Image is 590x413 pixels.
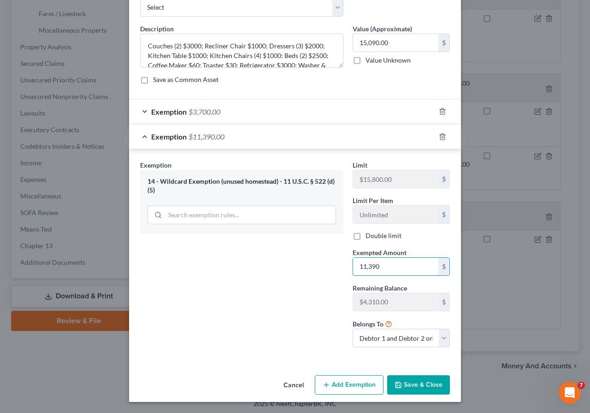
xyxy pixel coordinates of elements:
div: 14 - Wildcard Exemption (unused homestead) - 11 U.S.C. § 522 (d)(5) [147,177,336,194]
input: -- [353,293,438,311]
span: $11,390.00 [189,132,224,141]
input: 0.00 [353,258,438,275]
span: 7 [578,382,585,389]
iframe: Intercom live chat [559,382,581,404]
label: Double limit [366,231,401,240]
label: Remaining Balance [353,283,407,293]
label: Limit Per Item [353,196,393,205]
span: Exemption [140,161,171,169]
button: Cancel [276,376,311,395]
label: Value (Approximate) [353,24,412,34]
label: Save as Common Asset [153,75,218,84]
span: Exempted Amount [353,249,407,256]
div: $ [438,258,449,275]
input: -- [353,170,438,188]
span: Description [140,25,174,33]
span: Belongs To [353,320,383,328]
div: $ [438,34,449,52]
div: $ [438,170,449,188]
label: Value Unknown [366,56,411,65]
span: Limit [353,161,367,169]
div: $ [438,206,449,223]
input: -- [353,206,438,223]
span: Exemption [151,107,187,116]
div: $ [438,293,449,311]
span: $3,700.00 [189,107,220,116]
input: Search exemption rules... [165,206,336,224]
button: Add Exemption [315,375,383,395]
button: Save & Close [387,375,450,395]
span: Exemption [151,132,187,141]
input: 0.00 [353,34,438,52]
